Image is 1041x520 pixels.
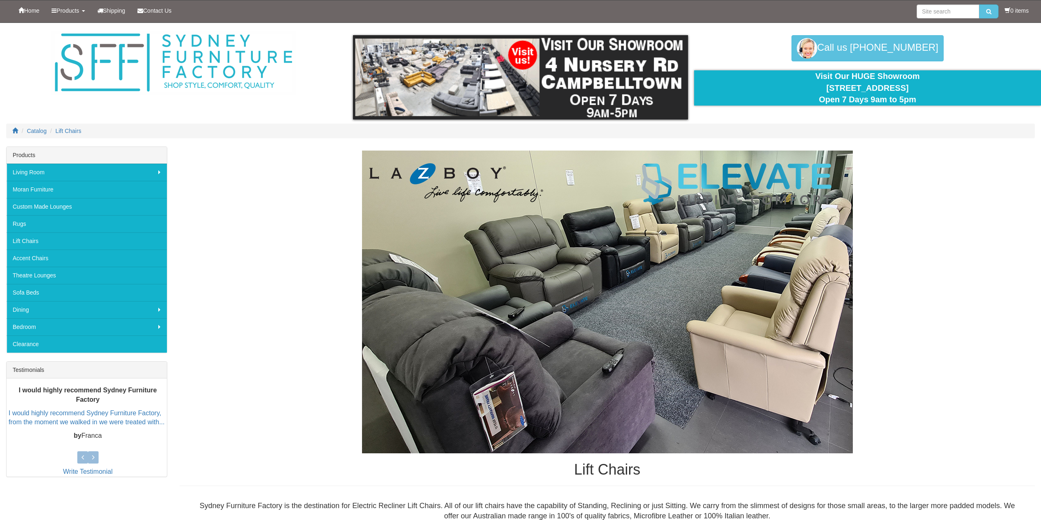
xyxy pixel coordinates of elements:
[7,250,167,267] a: Accent Chairs
[63,468,112,475] a: Write Testimonial
[103,7,126,14] span: Shipping
[51,31,296,95] img: Sydney Furniture Factory
[353,35,688,119] img: showroom.gif
[7,147,167,164] div: Products
[24,7,39,14] span: Home
[19,387,157,403] b: I would highly recommend Sydney Furniture Factory
[56,128,81,134] a: Lift Chairs
[700,70,1035,106] div: Visit Our HUGE Showroom [STREET_ADDRESS] Open 7 Days 9am to 5pm
[27,128,47,134] a: Catalog
[180,461,1035,478] h1: Lift Chairs
[7,362,167,378] div: Testimonials
[917,5,979,18] input: Site search
[7,181,167,198] a: Moran Furniture
[7,232,167,250] a: Lift Chairs
[7,267,167,284] a: Theatre Lounges
[1005,7,1029,15] li: 0 items
[7,301,167,318] a: Dining
[7,164,167,181] a: Living Room
[7,335,167,353] a: Clearance
[131,0,178,21] a: Contact Us
[9,431,167,441] p: Franca
[74,432,81,439] b: by
[12,0,45,21] a: Home
[91,0,132,21] a: Shipping
[56,7,79,14] span: Products
[362,151,853,453] img: Lift Chairs
[7,215,167,232] a: Rugs
[7,284,167,301] a: Sofa Beds
[143,7,171,14] span: Contact Us
[9,409,165,425] a: I would highly recommend Sydney Furniture Factory, from the moment we walked in we were treated w...
[45,0,91,21] a: Products
[7,318,167,335] a: Bedroom
[7,198,167,215] a: Custom Made Lounges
